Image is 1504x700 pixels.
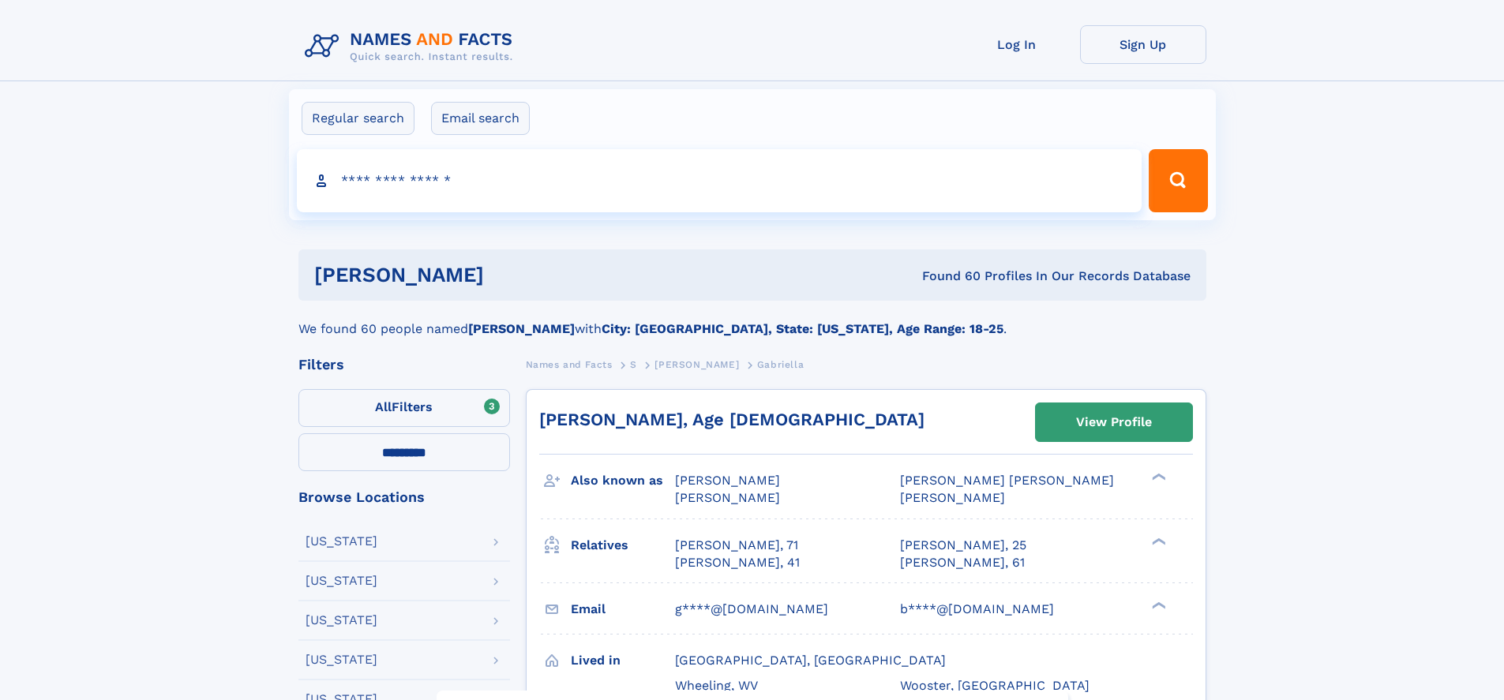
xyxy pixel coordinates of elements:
[630,354,637,374] a: S
[571,647,675,674] h3: Lived in
[900,678,1090,693] span: Wooster, [GEOGRAPHIC_DATA]
[954,25,1080,64] a: Log In
[1080,25,1206,64] a: Sign Up
[675,473,780,488] span: [PERSON_NAME]
[1148,472,1167,482] div: ❯
[298,389,510,427] label: Filters
[1148,536,1167,546] div: ❯
[675,490,780,505] span: [PERSON_NAME]
[900,554,1025,571] a: [PERSON_NAME], 61
[298,301,1206,339] div: We found 60 people named with .
[306,575,377,587] div: [US_STATE]
[571,596,675,623] h3: Email
[757,359,804,370] span: Gabriella
[375,399,392,414] span: All
[302,102,414,135] label: Regular search
[675,653,946,668] span: [GEOGRAPHIC_DATA], [GEOGRAPHIC_DATA]
[539,410,925,429] a: [PERSON_NAME], Age [DEMOGRAPHIC_DATA]
[675,554,800,571] a: [PERSON_NAME], 41
[900,537,1026,554] a: [PERSON_NAME], 25
[900,473,1114,488] span: [PERSON_NAME] [PERSON_NAME]
[571,532,675,559] h3: Relatives
[630,359,637,370] span: S
[602,321,1003,336] b: City: [GEOGRAPHIC_DATA], State: [US_STATE], Age Range: 18-25
[571,467,675,494] h3: Also known as
[654,359,739,370] span: [PERSON_NAME]
[1148,600,1167,610] div: ❯
[314,265,703,285] h1: [PERSON_NAME]
[431,102,530,135] label: Email search
[526,354,613,374] a: Names and Facts
[1076,404,1152,440] div: View Profile
[703,268,1191,285] div: Found 60 Profiles In Our Records Database
[306,614,377,627] div: [US_STATE]
[298,25,526,68] img: Logo Names and Facts
[468,321,575,336] b: [PERSON_NAME]
[298,357,510,372] div: Filters
[654,354,739,374] a: [PERSON_NAME]
[675,537,798,554] a: [PERSON_NAME], 71
[900,490,1005,505] span: [PERSON_NAME]
[1036,403,1192,441] a: View Profile
[675,678,758,693] span: Wheeling, WV
[297,149,1142,212] input: search input
[306,653,377,666] div: [US_STATE]
[1149,149,1207,212] button: Search Button
[306,535,377,548] div: [US_STATE]
[298,490,510,504] div: Browse Locations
